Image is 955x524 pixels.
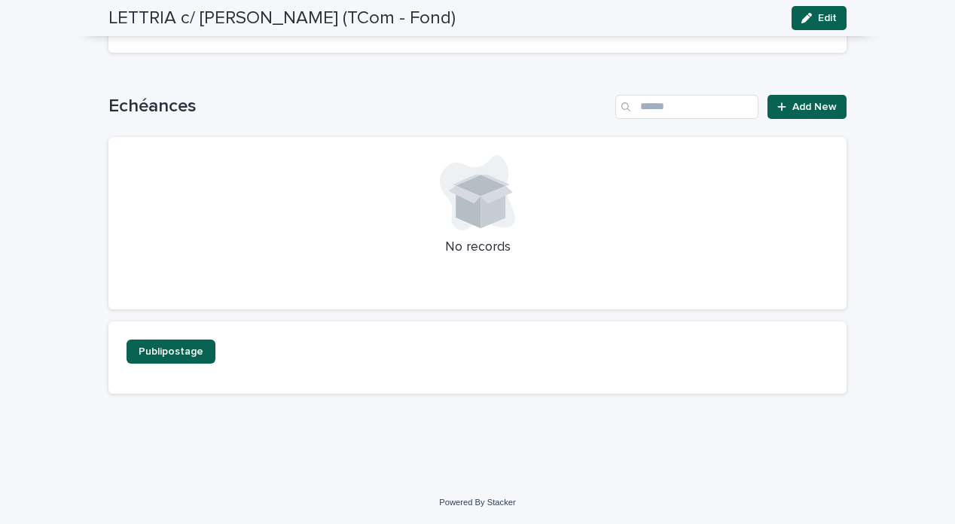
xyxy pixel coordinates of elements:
input: Search [615,95,758,119]
button: Edit [792,6,847,30]
span: Add New [792,102,837,112]
a: Add New [767,95,847,119]
p: No records [127,239,828,256]
span: Publipostage [139,346,203,357]
a: Powered By Stacker [439,498,515,507]
a: Publipostage [127,340,215,364]
h1: Echéances [108,96,609,117]
h2: LETTRIA c/ [PERSON_NAME] (TCom - Fond) [108,8,456,29]
span: Edit [818,13,837,23]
